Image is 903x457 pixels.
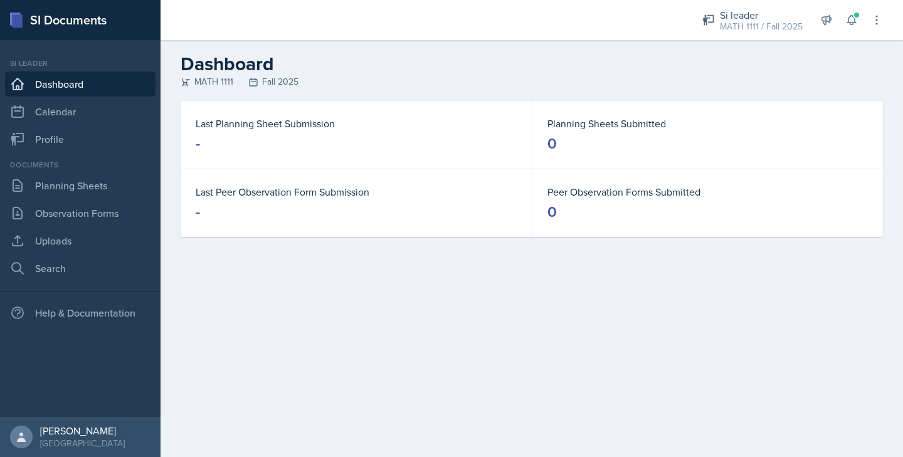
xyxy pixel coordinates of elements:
[5,71,156,97] a: Dashboard
[5,173,156,198] a: Planning Sheets
[547,116,868,131] dt: Planning Sheets Submitted
[5,228,156,253] a: Uploads
[5,58,156,69] div: Si leader
[5,201,156,226] a: Observation Forms
[547,202,557,222] div: 0
[196,116,517,131] dt: Last Planning Sheet Submission
[547,134,557,154] div: 0
[181,75,883,88] div: MATH 1111 Fall 2025
[196,184,517,199] dt: Last Peer Observation Form Submission
[196,134,200,154] div: -
[40,437,125,449] div: [GEOGRAPHIC_DATA]
[5,127,156,152] a: Profile
[181,53,883,75] h2: Dashboard
[40,424,125,437] div: [PERSON_NAME]
[5,159,156,171] div: Documents
[720,8,803,23] div: Si leader
[547,184,868,199] dt: Peer Observation Forms Submitted
[196,202,200,222] div: -
[5,300,156,325] div: Help & Documentation
[5,256,156,281] a: Search
[720,20,803,33] div: MATH 1111 / Fall 2025
[5,99,156,124] a: Calendar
